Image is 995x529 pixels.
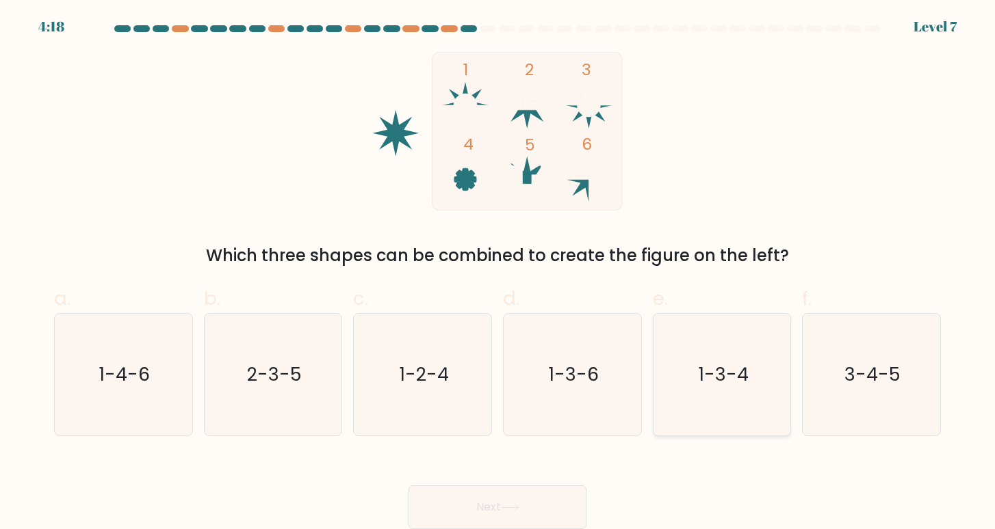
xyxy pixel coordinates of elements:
div: Which three shapes can be combined to create the figure on the left? [62,243,933,268]
text: 1-3-6 [548,362,599,387]
text: 1-4-6 [99,362,151,387]
tspan: 2 [525,58,534,81]
text: 1-3-4 [698,362,749,387]
tspan: 4 [463,133,474,155]
tspan: 3 [582,58,592,81]
span: c. [353,285,368,312]
tspan: 6 [582,133,593,155]
button: Next [409,485,586,529]
span: e. [653,285,668,312]
text: 3-4-5 [844,362,901,387]
span: a. [54,285,70,312]
div: 4:18 [38,16,64,37]
tspan: 1 [463,58,468,81]
div: Level 7 [914,16,957,37]
text: 2-3-5 [247,362,302,387]
span: b. [204,285,220,312]
span: f. [802,285,812,312]
tspan: 5 [525,133,535,156]
span: d. [503,285,519,312]
text: 1-2-4 [399,362,449,387]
